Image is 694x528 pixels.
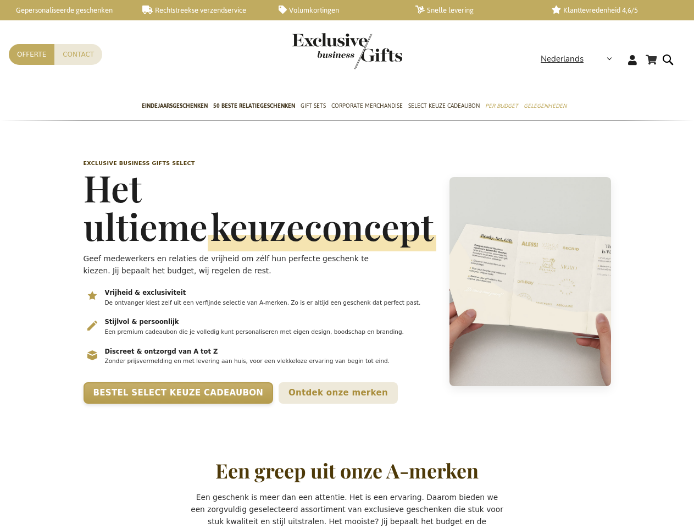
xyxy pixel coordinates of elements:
span: 50 beste relatiegeschenken [213,100,295,112]
h3: Vrijheid & exclusiviteit [105,289,435,298]
span: Gelegenheden [524,100,567,112]
a: Corporate Merchandise [331,93,403,120]
span: Nederlands [541,53,584,65]
a: Ontdek onze merken [279,382,398,404]
h2: Een greep uit onze A-merken [215,460,479,482]
a: Contact [54,44,102,65]
h1: Het ultieme [84,168,436,245]
p: Geef medewerkers en relaties de vrijheid om zélf hun perfecte geschenk te kiezen. Jij bepaalt het... [84,252,396,277]
a: Eindejaarsgeschenken [142,93,208,120]
a: Klanttevredenheid 4,6/5 [552,5,671,15]
span: keuzeconcept [208,202,436,251]
a: Bestel Select Keuze Cadeaubon [84,382,274,404]
a: Gelegenheden [524,93,567,120]
span: Select Keuze Cadeaubon [408,100,480,112]
span: Gift Sets [301,100,326,112]
span: Per Budget [485,100,518,112]
p: Exclusive Business Gifts Select [84,159,436,167]
p: Zonder prijsvermelding en met levering aan huis, voor een vlekkeloze ervaring van begin tot eind. [105,357,435,366]
h3: Discreet & ontzorgd van A tot Z [105,348,435,356]
a: Gepersonaliseerde geschenken [5,5,125,15]
a: Per Budget [485,93,518,120]
a: Gift Sets [301,93,326,120]
a: Volumkortingen [279,5,398,15]
p: Een premium cadeaubon die je volledig kunt personaliseren met eigen design, boodschap en branding. [105,328,435,337]
header: Select keuzeconcept [78,132,617,432]
a: Offerte [9,44,54,65]
p: De ontvanger kiest zelf uit een verfijnde selectie van A-merken. Zo is er altijd een geschenk dat... [105,299,435,307]
a: Rechtstreekse verzendservice [142,5,262,15]
a: Snelle levering [415,5,535,15]
a: store logo [292,33,347,69]
span: Eindejaarsgeschenken [142,100,208,112]
img: Exclusive Business gifts logo [292,33,402,69]
ul: Belangrijkste voordelen [84,288,436,372]
img: Select geschenkconcept – medewerkers kiezen hun eigen cadeauvoucher [449,177,611,386]
a: Select Keuze Cadeaubon [408,93,480,120]
h3: Stijlvol & persoonlijk [105,318,435,327]
span: Corporate Merchandise [331,100,403,112]
a: 50 beste relatiegeschenken [213,93,295,120]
